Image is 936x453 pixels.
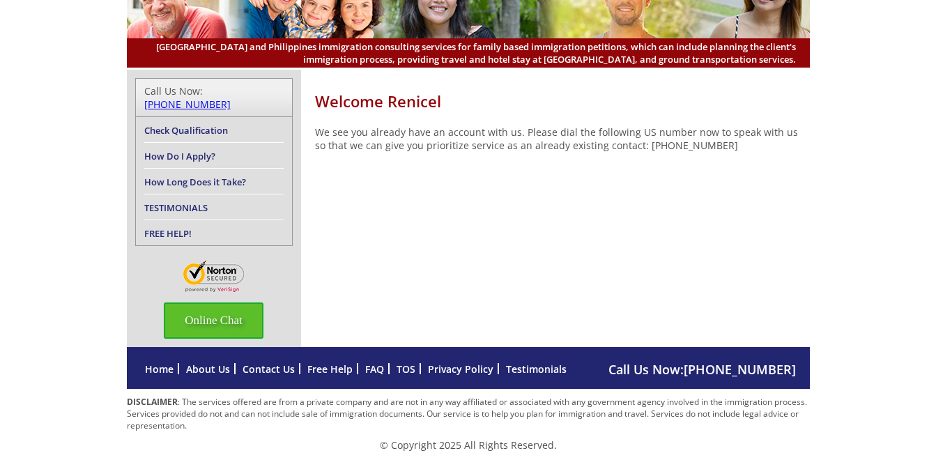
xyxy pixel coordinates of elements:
[243,362,295,376] a: Contact Us
[684,361,796,378] a: [PHONE_NUMBER]
[127,438,810,452] p: © Copyright 2025 All Rights Reserved.
[144,150,215,162] a: How Do I Apply?
[144,201,208,214] a: TESTIMONIALS
[397,362,415,376] a: TOS
[186,362,230,376] a: About Us
[127,396,810,431] p: : The services offered are from a private company and are not in any way affiliated or associated...
[127,396,178,408] strong: DISCLAIMER
[307,362,353,376] a: Free Help
[144,98,231,111] a: [PHONE_NUMBER]
[144,84,284,111] div: Call Us Now:
[608,361,796,378] span: Call Us Now:
[141,40,796,66] span: [GEOGRAPHIC_DATA] and Philippines immigration consulting services for family based immigration pe...
[506,362,567,376] a: Testimonials
[145,362,174,376] a: Home
[365,362,384,376] a: FAQ
[144,124,228,137] a: Check Qualification
[315,125,810,152] p: We see you already have an account with us. Please dial the following US number now to speak with...
[164,302,263,339] span: Online Chat
[144,176,246,188] a: How Long Does it Take?
[315,91,810,112] h1: Welcome Renicel
[144,227,192,240] a: FREE HELP!
[428,362,493,376] a: Privacy Policy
